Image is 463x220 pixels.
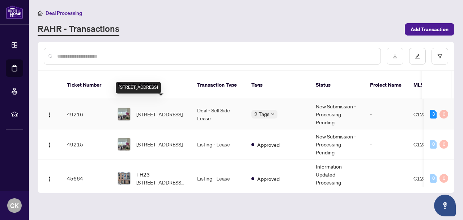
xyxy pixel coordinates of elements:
th: Status [310,71,364,99]
button: Logo [44,173,55,184]
button: Open asap [434,195,456,216]
img: logo [6,5,23,19]
div: 3 [430,110,437,119]
th: Property Address [112,71,191,99]
span: download [392,54,398,59]
img: thumbnail-img [118,172,130,184]
img: Logo [47,112,52,118]
span: Approved [257,141,280,149]
img: thumbnail-img [118,108,130,120]
td: 49215 [61,129,112,159]
td: New Submission - Processing Pending [310,99,364,129]
span: [STREET_ADDRESS] [136,110,183,118]
th: Transaction Type [191,71,246,99]
td: New Submission - Processing Pending [310,129,364,159]
button: Add Transaction [405,23,454,36]
th: Tags [246,71,310,99]
td: 45664 [61,159,112,198]
img: Logo [47,142,52,148]
span: CK [10,200,19,211]
div: [STREET_ADDRESS] [116,82,161,94]
button: download [387,48,403,65]
button: filter [432,48,448,65]
th: MLS # [408,71,451,99]
span: [STREET_ADDRESS] [136,140,183,148]
td: - [364,159,408,198]
td: - [364,129,408,159]
div: 0 [430,140,437,149]
div: 0 [439,174,448,183]
div: 0 [430,174,437,183]
span: 2 Tags [254,110,269,118]
td: Listing - Lease [191,159,246,198]
span: Add Transaction [411,24,449,35]
button: Logo [44,108,55,120]
a: RAHR - Transactions [38,23,119,36]
span: C12343272 [413,111,443,117]
button: edit [409,48,426,65]
span: Approved [257,175,280,183]
span: C12343272 [413,141,443,148]
span: C12304646 [413,175,443,182]
th: Project Name [364,71,408,99]
td: - [364,99,408,129]
span: home [38,11,43,16]
span: Deal Processing [46,10,82,16]
td: Listing - Lease [191,129,246,159]
span: down [271,112,275,116]
button: Logo [44,138,55,150]
th: Ticket Number [61,71,112,99]
img: Logo [47,176,52,182]
div: 0 [439,110,448,119]
td: Information Updated - Processing Pending [310,159,364,198]
span: edit [415,54,420,59]
span: TH23-[STREET_ADDRESS][PERSON_NAME] [136,170,186,186]
img: thumbnail-img [118,138,130,150]
div: 0 [439,140,448,149]
td: 49216 [61,99,112,129]
span: filter [437,54,442,59]
td: Deal - Sell Side Lease [191,99,246,129]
